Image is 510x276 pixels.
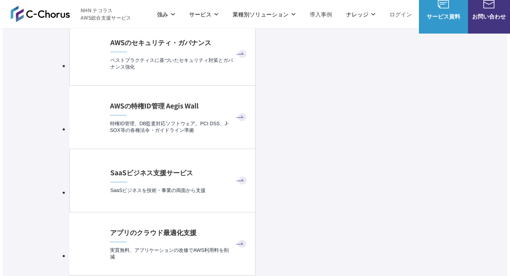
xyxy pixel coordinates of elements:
p: 業種別ソリューション [233,10,296,19]
img: AWS総合支援サービス C-Chorus [11,6,70,22]
h4: AWSのセキュリティ・ガバナンス [110,37,248,48]
span: お問い合わせ [468,12,510,21]
a: AWS総合支援サービス C-Chorus NHN テコラスAWS総合支援サービス [11,6,131,22]
a: AWSのセキュリティ・ガバナンス ベストプラクティスに基づいたセキュリティ対策とガバナンス強化 [70,22,255,85]
a: AWSの特権ID管理 Aegis Wall 特権ID管理、DB監査対応ソフトウェア。PCI DSS、J-SOX等の各種法令・ガイドライン準拠 [69,86,255,149]
h4: SaaSビジネス支援サービス [110,168,248,178]
h4: アプリのクラウド最適化支援 [110,227,248,238]
a: アプリのクラウド最適化支援 実質無料、アプリケーションの改修でAWS利用料を削減 [69,212,255,275]
p: ベストプラクティスに基づいたセキュリティ対策とガバナンス強化 [110,57,248,71]
span: NHN テコラス AWS総合支援サービス [81,7,131,21]
p: ナレッジ [346,10,375,19]
p: サービス [189,10,219,19]
h4: AWSの特権ID管理 Aegis Wall [110,101,248,111]
p: SaaSビジネスを技術・事業の両面から支援 [110,187,248,194]
a: SaaSビジネス支援サービス SaaSビジネスを技術・事業の両面から支援 [70,149,255,212]
span: サービス資料 [419,12,468,21]
p: 特権ID管理、DB監査対応ソフトウェア。PCI DSS、J-SOX等の各種法令・ガイドライン準拠 [110,120,248,134]
a: ログイン [390,10,412,19]
p: 強み [157,10,175,19]
a: 導入事例 [310,10,332,19]
p: 実質無料、アプリケーションの改修でAWS利用料を削減 [110,247,248,261]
